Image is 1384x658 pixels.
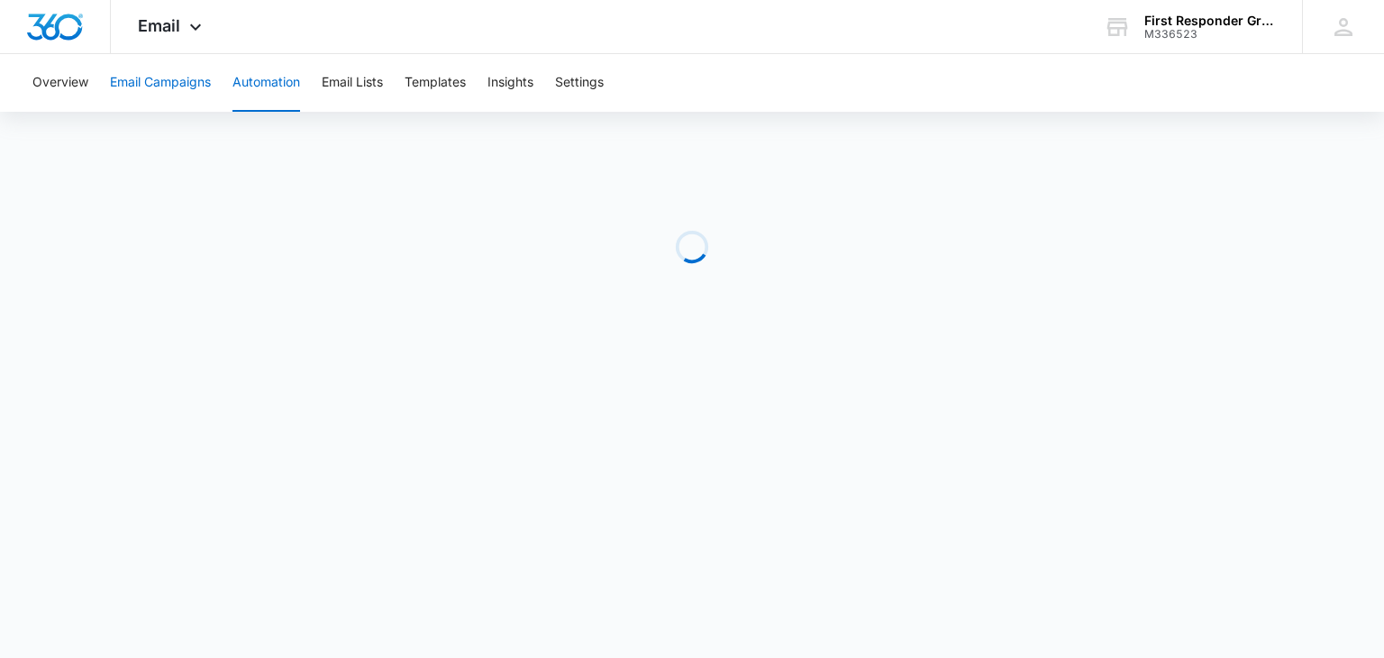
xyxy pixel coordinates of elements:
span: Email [138,16,180,35]
button: Automation [232,54,300,112]
button: Insights [487,54,533,112]
button: Email Lists [322,54,383,112]
button: Settings [555,54,604,112]
button: Email Campaigns [110,54,211,112]
div: account id [1144,28,1276,41]
button: Templates [405,54,466,112]
div: account name [1144,14,1276,28]
button: Overview [32,54,88,112]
